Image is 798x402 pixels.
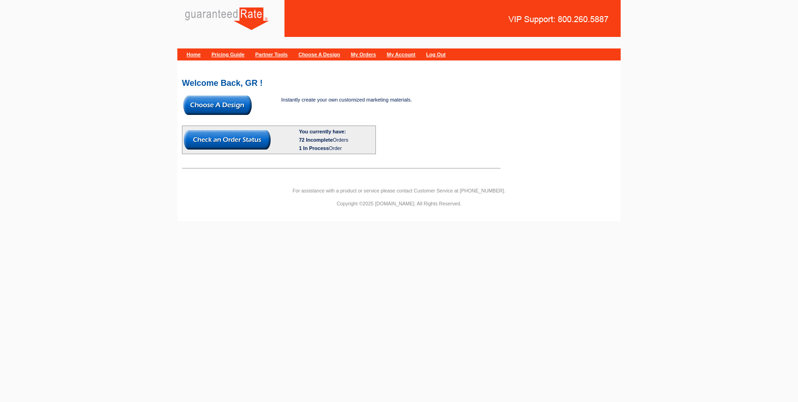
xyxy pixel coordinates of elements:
img: button-check-order-status.gif [184,130,271,150]
h2: Welcome Back, GR ! [182,79,616,87]
a: My Account [387,52,416,57]
a: Choose A Design [298,52,340,57]
a: Home [187,52,201,57]
p: For assistance with a product or service please contact Customer Service at [PHONE_NUMBER]. [177,186,621,195]
span: Instantly create your own customized marketing materials. [281,97,412,102]
a: My Orders [351,52,376,57]
a: Log Out [426,52,446,57]
b: You currently have: [299,129,346,134]
div: Orders Order [299,136,374,152]
img: button-choose-design.gif [183,96,252,115]
span: 1 In Process [299,145,329,151]
a: Partner Tools [255,52,288,57]
p: Copyright ©2025 [DOMAIN_NAME]. All Rights Reserved. [177,199,621,208]
a: Pricing Guide [212,52,245,57]
span: 72 Incomplete [299,137,332,143]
